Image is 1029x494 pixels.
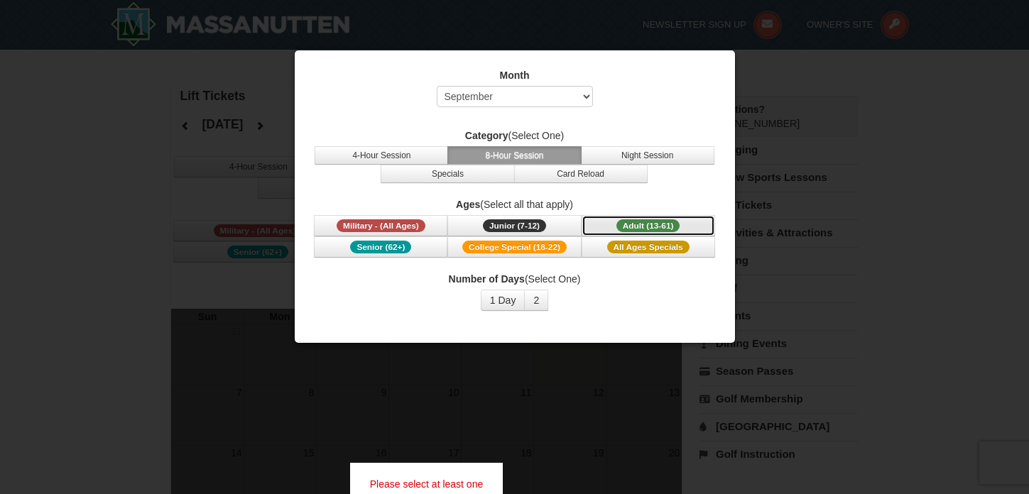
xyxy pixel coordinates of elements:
[312,128,717,143] label: (Select One)
[350,241,411,253] span: Senior (62+)
[462,241,567,253] span: College Special (18-22)
[581,146,714,165] button: Night Session
[312,197,717,212] label: (Select all that apply)
[447,215,581,236] button: Junior (7-12)
[447,146,581,165] button: 8-Hour Session
[312,272,717,286] label: (Select One)
[616,219,680,232] span: Adult (13-61)
[607,241,690,253] span: All Ages Specials
[337,219,425,232] span: Military - (All Ages)
[314,215,447,236] button: Military - (All Ages)
[449,273,525,285] strong: Number of Days
[314,236,447,258] button: Senior (62+)
[447,236,581,258] button: College Special (18-22)
[483,219,546,232] span: Junior (7-12)
[315,146,448,165] button: 4-Hour Session
[514,165,648,183] button: Card Reload
[500,70,530,81] strong: Month
[524,290,548,311] button: 2
[582,236,715,258] button: All Ages Specials
[465,130,508,141] strong: Category
[381,165,514,183] button: Specials
[481,290,526,311] button: 1 Day
[456,199,480,210] strong: Ages
[582,215,715,236] button: Adult (13-61)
